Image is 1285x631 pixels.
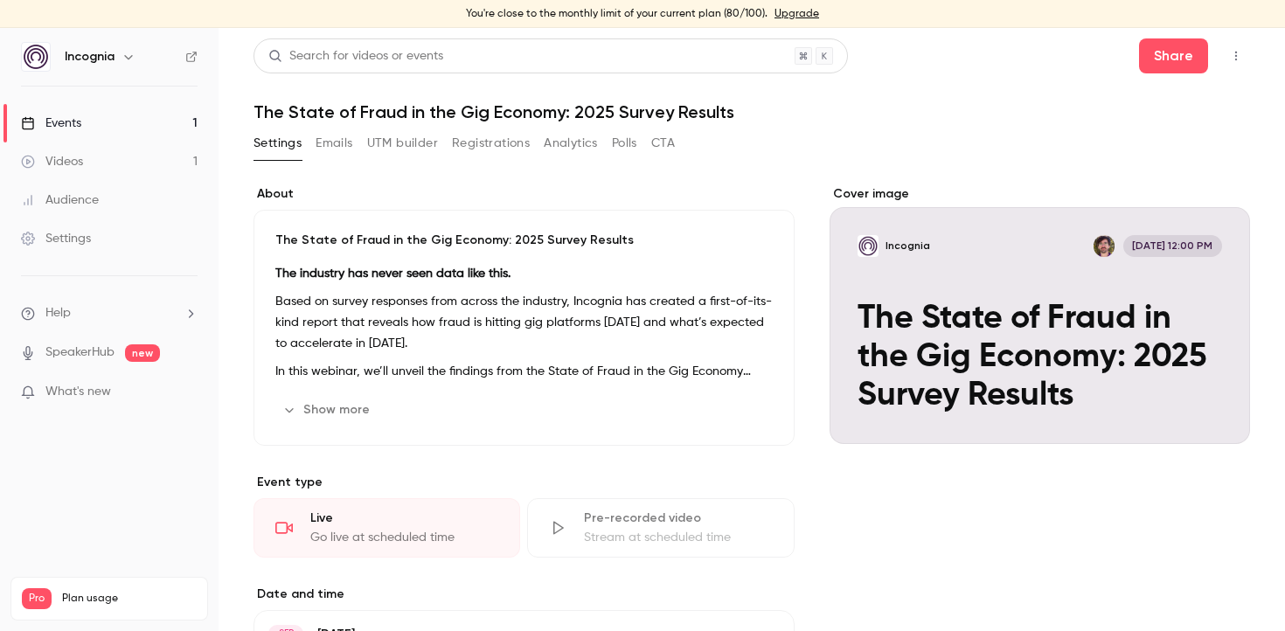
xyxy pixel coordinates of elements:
[268,47,443,66] div: Search for videos or events
[254,185,795,203] label: About
[527,498,794,558] div: Pre-recorded videoStream at scheduled time
[254,586,795,603] label: Date and time
[254,474,795,491] p: Event type
[45,343,115,362] a: SpeakerHub
[21,230,91,247] div: Settings
[310,529,498,546] div: Go live at scheduled time
[22,588,52,609] span: Pro
[21,191,99,209] div: Audience
[1139,38,1208,73] button: Share
[275,232,773,249] p: The State of Fraud in the Gig Economy: 2025 Survey Results
[125,344,160,362] span: new
[21,304,198,322] li: help-dropdown-opener
[254,498,520,558] div: LiveGo live at scheduled time
[774,7,819,21] a: Upgrade
[45,383,111,401] span: What's new
[254,129,302,157] button: Settings
[316,129,352,157] button: Emails
[21,153,83,170] div: Videos
[544,129,598,157] button: Analytics
[452,129,530,157] button: Registrations
[584,510,772,527] div: Pre-recorded video
[612,129,637,157] button: Polls
[310,510,498,527] div: Live
[21,114,81,132] div: Events
[65,48,115,66] h6: Incognia
[254,101,1250,122] h1: The State of Fraud in the Gig Economy: 2025 Survey Results
[830,185,1250,444] section: Cover image
[367,129,438,157] button: UTM builder
[275,267,511,280] strong: The industry has never seen data like this.
[584,529,772,546] div: Stream at scheduled time
[275,396,380,424] button: Show more
[651,129,675,157] button: CTA
[275,361,773,382] p: In this webinar, we’ll unveil the findings from the State of Fraud in the Gig Economy Report. You...
[62,592,197,606] span: Plan usage
[22,43,50,71] img: Incognia
[830,185,1250,203] label: Cover image
[45,304,71,322] span: Help
[275,291,773,354] p: Based on survey responses from across the industry, Incognia has created a first-of-its-kind repo...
